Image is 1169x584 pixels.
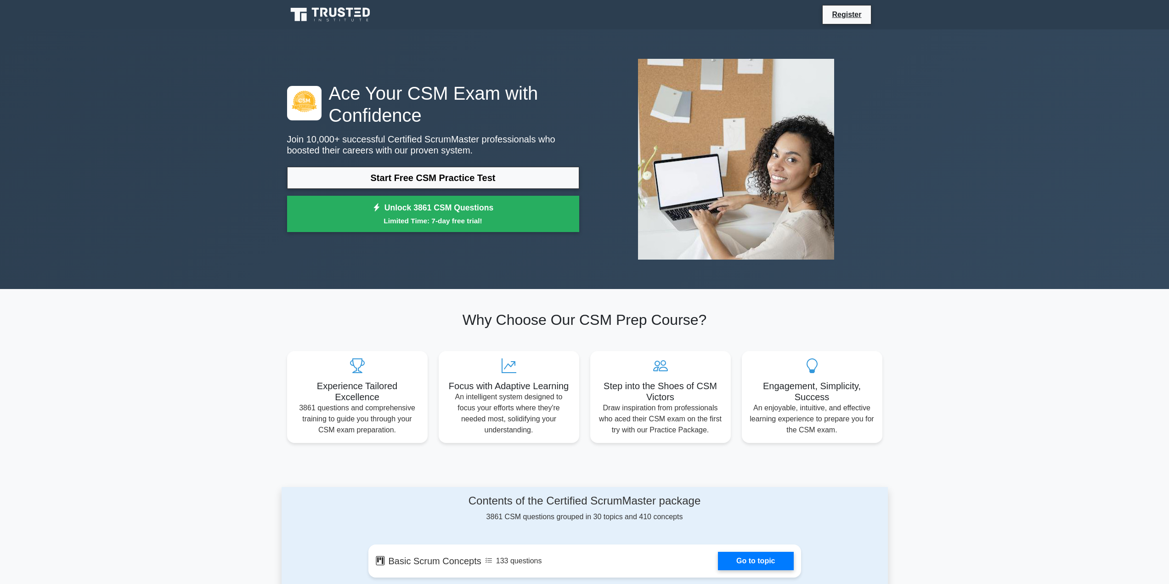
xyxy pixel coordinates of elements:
p: An enjoyable, intuitive, and effective learning experience to prepare you for the CSM exam. [749,403,875,436]
p: Draw inspiration from professionals who aced their CSM exam on the first try with our Practice Pa... [598,403,723,436]
h4: Contents of the Certified ScrumMaster package [368,494,801,508]
small: Limited Time: 7-day free trial! [299,215,568,226]
a: Start Free CSM Practice Test [287,167,579,189]
p: 3861 questions and comprehensive training to guide you through your CSM exam preparation. [294,403,420,436]
p: Join 10,000+ successful Certified ScrumMaster professionals who boosted their careers with our pr... [287,134,579,156]
div: 3861 CSM questions grouped in 30 topics and 410 concepts [368,494,801,522]
h2: Why Choose Our CSM Prep Course? [287,311,882,329]
a: Unlock 3861 CSM QuestionsLimited Time: 7-day free trial! [287,196,579,232]
h5: Experience Tailored Excellence [294,380,420,403]
h5: Step into the Shoes of CSM Victors [598,380,723,403]
h5: Focus with Adaptive Learning [446,380,572,391]
a: Go to topic [718,552,793,570]
h5: Engagement, Simplicity, Success [749,380,875,403]
h1: Ace Your CSM Exam with Confidence [287,82,579,126]
p: An intelligent system designed to focus your efforts where they're needed most, solidifying your ... [446,391,572,436]
a: Register [826,9,867,20]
